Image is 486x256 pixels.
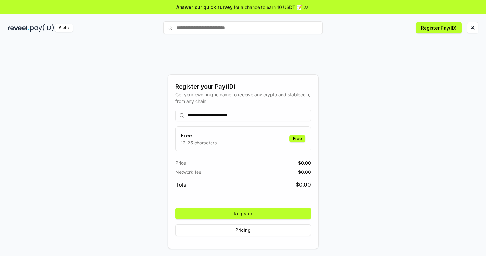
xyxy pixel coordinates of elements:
[176,4,232,11] span: Answer our quick survey
[175,159,186,166] span: Price
[181,139,217,146] p: 13-25 characters
[298,169,311,175] span: $ 0.00
[296,181,311,188] span: $ 0.00
[175,91,311,105] div: Get your own unique name to receive any crypto and stablecoin, from any chain
[289,135,305,142] div: Free
[416,22,462,33] button: Register Pay(ID)
[30,24,54,32] img: pay_id
[55,24,73,32] div: Alpha
[234,4,302,11] span: for a chance to earn 10 USDT 📝
[8,24,29,32] img: reveel_dark
[175,208,311,219] button: Register
[175,82,311,91] div: Register your Pay(ID)
[181,132,217,139] h3: Free
[175,169,201,175] span: Network fee
[175,181,188,188] span: Total
[175,224,311,236] button: Pricing
[298,159,311,166] span: $ 0.00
